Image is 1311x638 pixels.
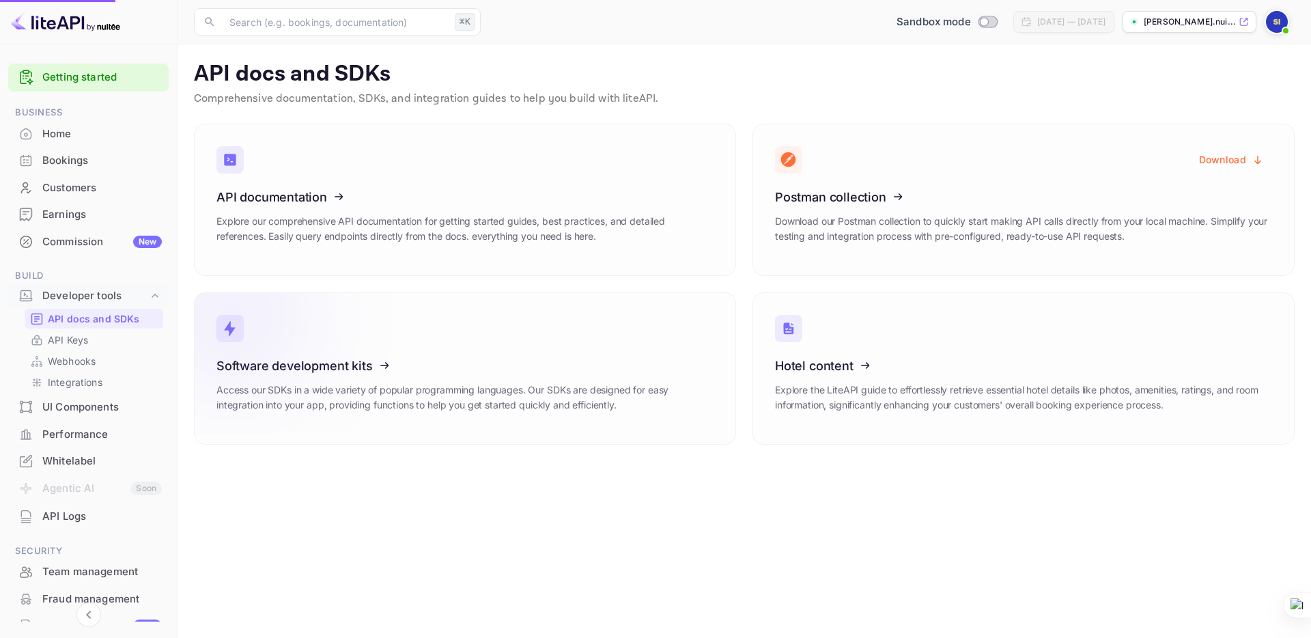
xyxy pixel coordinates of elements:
input: Search (e.g. bookings, documentation) [221,8,449,36]
div: New [133,236,162,248]
a: API Logs [8,503,169,529]
div: New [133,620,162,632]
div: Webhooks [25,351,163,371]
div: Whitelabel [42,454,162,469]
div: Whitelabel [8,448,169,475]
div: Home [8,121,169,148]
div: Switch to Production mode [891,14,1002,30]
div: Bookings [42,153,162,169]
p: [PERSON_NAME].nui... [1144,16,1236,28]
div: Fraud management [42,592,162,607]
div: Team management [8,559,169,585]
div: API Logs [8,503,169,530]
p: Webhooks [48,354,96,368]
div: Developer tools [42,288,148,304]
a: API Keys [30,333,158,347]
span: Sandbox mode [897,14,971,30]
a: Webhooks [30,354,158,368]
h3: API documentation [216,190,714,204]
span: Build [8,268,169,283]
a: Hotel contentExplore the LiteAPI guide to effortlessly retrieve essential hotel details like phot... [752,292,1295,445]
div: Fraud management [8,586,169,613]
a: Fraud management [8,586,169,611]
p: Download our Postman collection to quickly start making API calls directly from your local machin... [775,214,1272,244]
a: Customers [8,175,169,200]
div: ⌘K [455,13,475,31]
p: Integrations [48,375,102,389]
button: Download [1191,146,1272,173]
p: API docs and SDKs [48,311,140,326]
p: API docs and SDKs [194,61,1295,88]
div: API Keys [25,330,163,350]
a: Performance [8,421,169,447]
a: Getting started [42,70,162,85]
div: API docs and SDKs [25,309,163,329]
a: Audit logsNew [8,613,169,638]
p: Access our SDKs in a wide variety of popular programming languages. Our SDKs are designed for eas... [216,383,714,413]
p: API Keys [48,333,88,347]
div: Integrations [25,372,163,392]
h3: Postman collection [775,190,1272,204]
a: CommissionNew [8,229,169,254]
button: Collapse navigation [76,602,101,627]
a: Team management [8,559,169,584]
a: Bookings [8,148,169,173]
div: Bookings [8,148,169,174]
div: UI Components [8,394,169,421]
img: saiful ihsan [1266,11,1288,33]
div: UI Components [42,400,162,415]
span: Business [8,105,169,120]
a: UI Components [8,394,169,419]
a: API documentationExplore our comprehensive API documentation for getting started guides, best pra... [194,124,736,276]
div: Earnings [42,207,162,223]
p: Comprehensive documentation, SDKs, and integration guides to help you build with liteAPI. [194,91,1295,107]
p: Explore our comprehensive API documentation for getting started guides, best practices, and detai... [216,214,714,244]
div: Customers [42,180,162,196]
img: LiteAPI logo [11,11,120,33]
a: Earnings [8,202,169,227]
h3: Hotel content [775,359,1272,373]
div: Performance [8,421,169,448]
div: Customers [8,175,169,202]
div: CommissionNew [8,229,169,255]
p: Explore the LiteAPI guide to effortlessly retrieve essential hotel details like photos, amenities... [775,383,1272,413]
div: Earnings [8,202,169,228]
div: Home [42,126,162,142]
div: Developer tools [8,284,169,308]
a: API docs and SDKs [30,311,158,326]
span: Security [8,544,169,559]
div: Performance [42,427,162,443]
div: Commission [42,234,162,250]
div: [DATE] — [DATE] [1037,16,1105,28]
h3: Software development kits [216,359,714,373]
a: Integrations [30,375,158,389]
a: Home [8,121,169,146]
div: Getting started [8,64,169,92]
a: Software development kitsAccess our SDKs in a wide variety of popular programming languages. Our ... [194,292,736,445]
div: Team management [42,564,162,580]
div: API Logs [42,509,162,525]
div: Audit logs [42,618,162,634]
a: Whitelabel [8,448,169,473]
